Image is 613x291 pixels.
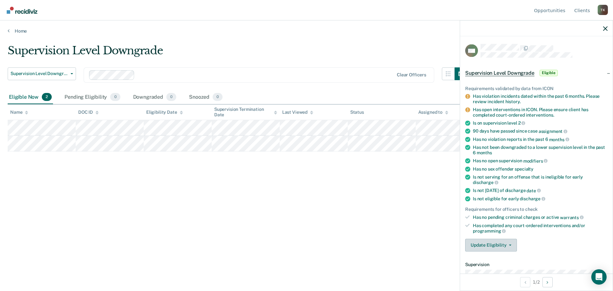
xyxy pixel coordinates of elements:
[473,107,608,118] div: Has open interventions in ICON. Please ensure client has completed court-ordered interventions.
[213,93,223,101] span: 0
[473,196,608,202] div: Is not eligible for early
[518,120,526,126] span: 2
[473,136,608,142] div: Has no violation reports in the past 6
[598,5,608,15] div: T K
[350,110,364,115] div: Status
[473,94,608,104] div: Has violation incidents dated within the past 6 months. Please review incident history.
[540,70,558,76] span: Eligible
[10,110,28,115] div: Name
[473,188,608,193] div: Is not [DATE] of discharge
[539,128,567,134] span: assignment
[523,158,548,163] span: modifiers
[591,269,607,285] div: Open Intercom Messenger
[418,110,448,115] div: Assigned to
[282,110,313,115] div: Last Viewed
[63,90,121,104] div: Pending Eligibility
[520,277,530,287] button: Previous Opportunity
[465,86,608,91] div: Requirements validated by data from ICON
[465,207,608,212] div: Requirements for officers to check
[8,90,53,104] div: Eligible Now
[560,215,584,220] span: warrants
[520,196,545,201] span: discharge
[8,44,467,62] div: Supervision Level Downgrade
[132,90,178,104] div: Downgraded
[11,71,68,76] span: Supervision Level Downgrade
[515,166,534,171] span: specialty
[42,93,52,101] span: 2
[214,107,277,118] div: Supervision Termination Date
[473,120,608,126] div: Is on supervision level
[465,262,608,267] dt: Supervision
[473,166,608,172] div: Has no sex offender
[473,128,608,134] div: 90 days have passed since case
[473,180,498,185] span: discharge
[473,223,608,234] div: Has completed any court-ordered interventions and/or
[465,70,534,76] span: Supervision Level Downgrade
[465,239,517,251] button: Update Eligibility
[460,273,613,290] div: 1 / 2
[542,277,553,287] button: Next Opportunity
[598,5,608,15] button: Profile dropdown button
[146,110,183,115] div: Eligibility Date
[526,188,541,193] span: date
[78,110,99,115] div: DOC ID
[397,72,426,78] div: Clear officers
[473,174,608,185] div: Is not serving for an offense that is ineligible for early
[188,90,224,104] div: Snoozed
[473,158,608,164] div: Has no open supervision
[110,93,120,101] span: 0
[7,7,37,14] img: Recidiviz
[549,137,569,142] span: months
[473,228,506,234] span: programming
[166,93,176,101] span: 0
[473,145,608,156] div: Has not been downgraded to a lower supervision level in the past 6
[460,63,613,83] div: Supervision Level DowngradeEligible
[477,150,492,155] span: months
[473,214,608,220] div: Has no pending criminal charges or active
[8,28,605,34] a: Home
